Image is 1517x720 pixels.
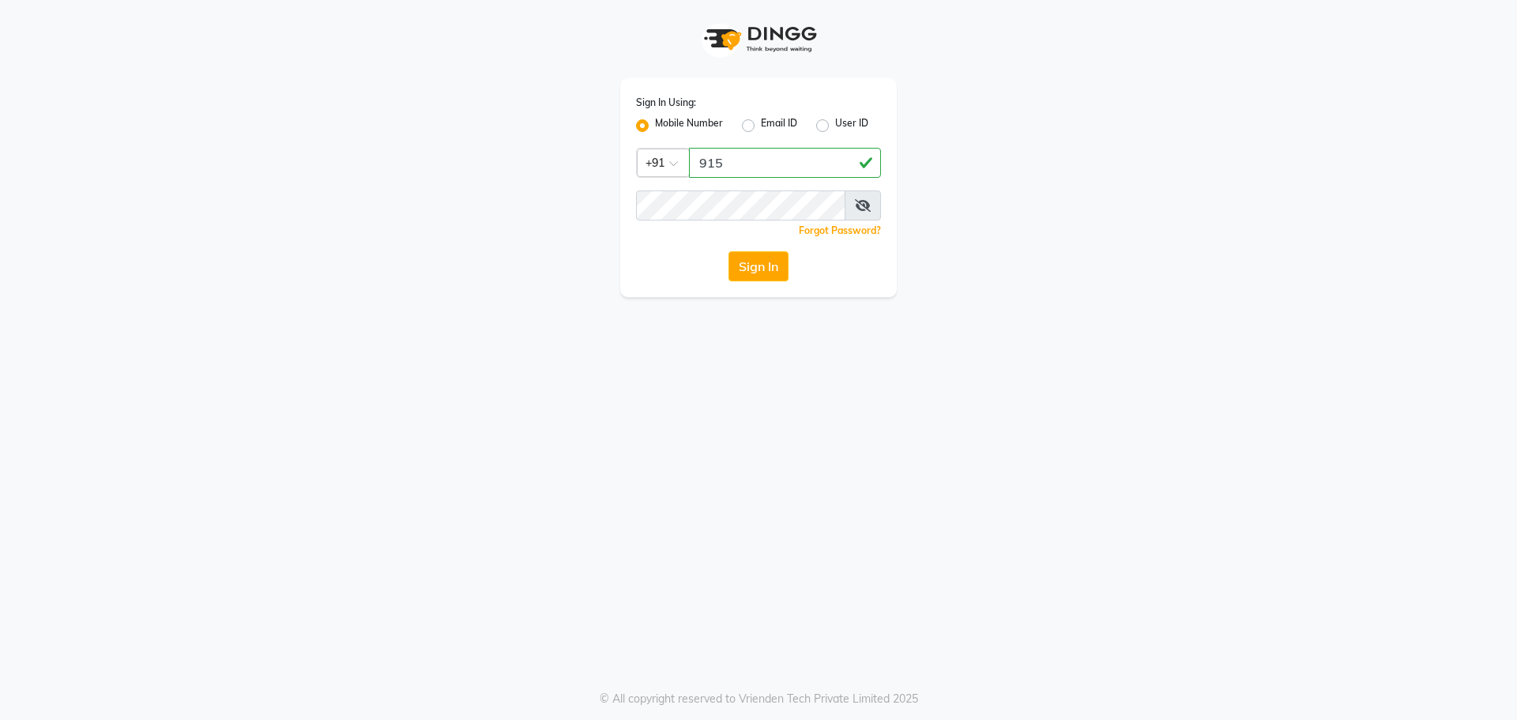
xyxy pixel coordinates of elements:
input: Username [636,190,845,221]
label: Sign In Using: [636,96,696,110]
button: Sign In [728,251,789,281]
input: Username [689,148,881,178]
img: logo1.svg [695,16,822,62]
a: Forgot Password? [799,224,881,236]
label: Mobile Number [655,116,723,135]
label: Email ID [761,116,797,135]
label: User ID [835,116,868,135]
